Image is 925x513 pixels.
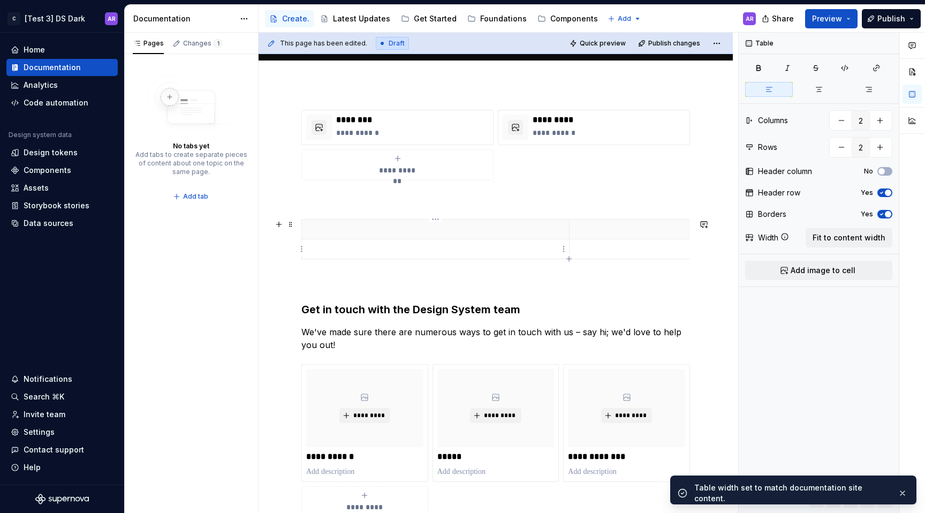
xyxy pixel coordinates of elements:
div: Home [24,44,45,55]
div: Storybook stories [24,200,89,211]
a: Code automation [6,94,118,111]
span: Publish changes [648,39,700,48]
a: Home [6,41,118,58]
a: Assets [6,179,118,197]
div: Borders [758,209,786,220]
div: C [7,12,20,25]
span: This page has been edited. [280,39,367,48]
span: Fit to content width [813,232,885,243]
button: Publish [862,9,921,28]
label: No [864,167,873,176]
div: Create. [282,13,309,24]
button: C[Test 3] DS DarkAR [2,7,122,30]
div: Documentation [24,62,81,73]
span: Add [618,14,631,23]
button: Add [604,11,645,26]
div: Contact support [24,444,84,455]
span: Share [772,13,794,24]
div: Get Started [414,13,457,24]
div: Code automation [24,97,88,108]
div: Pages [133,39,164,48]
button: Contact support [6,441,118,458]
a: Design tokens [6,144,118,161]
div: Design system data [9,131,72,139]
button: Add tab [170,189,213,204]
button: Help [6,459,118,476]
div: Columns [758,115,788,126]
div: AR [746,14,754,23]
span: Add tab [183,192,208,201]
div: Table width set to match documentation site content. [694,482,889,504]
div: Analytics [24,80,58,90]
label: Yes [861,188,873,197]
div: [Test 3] DS Dark [25,13,85,24]
svg: Supernova Logo [35,494,89,504]
div: Page tree [265,8,602,29]
span: Add image to cell [791,265,855,276]
div: Latest Updates [333,13,390,24]
div: Add tabs to create separate pieces of content about one topic on the same page. [135,150,247,176]
div: Assets [24,183,49,193]
div: Width [758,232,778,243]
button: Preview [805,9,858,28]
div: Changes [183,39,222,48]
button: Share [756,9,801,28]
a: Components [6,162,118,179]
a: Storybook stories [6,197,118,214]
button: Add image to cell [745,261,892,280]
div: Rows [758,142,777,153]
div: Design tokens [24,147,78,158]
button: Publish changes [635,36,705,51]
div: Documentation [133,13,234,24]
div: Help [24,462,41,473]
a: Foundations [463,10,531,27]
a: Invite team [6,406,118,423]
div: Invite team [24,409,65,420]
div: Settings [24,427,55,437]
div: Foundations [480,13,527,24]
a: Documentation [6,59,118,76]
a: Get Started [397,10,461,27]
div: AR [108,14,116,23]
div: Notifications [24,374,72,384]
h3: Get in touch with the Design System team [301,302,690,317]
span: Quick preview [580,39,626,48]
div: No tabs yet [173,142,209,150]
button: Search ⌘K [6,388,118,405]
div: Components [24,165,71,176]
label: Yes [861,210,873,218]
a: Components [533,10,602,27]
a: Analytics [6,77,118,94]
div: Data sources [24,218,73,229]
p: We've made sure there are numerous ways to get in touch with us – say hi; we'd love to help you out! [301,326,690,351]
div: Header column [758,166,812,177]
span: Draft [389,39,405,48]
a: Latest Updates [316,10,395,27]
button: Notifications [6,371,118,388]
button: Fit to content width [806,228,892,247]
a: Data sources [6,215,118,232]
a: Settings [6,424,118,441]
button: Quick preview [566,36,631,51]
span: 1 [214,39,222,48]
span: Preview [812,13,842,24]
a: Create. [265,10,314,27]
span: Publish [877,13,905,24]
div: Search ⌘K [24,391,64,402]
div: Components [550,13,598,24]
div: Header row [758,187,800,198]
